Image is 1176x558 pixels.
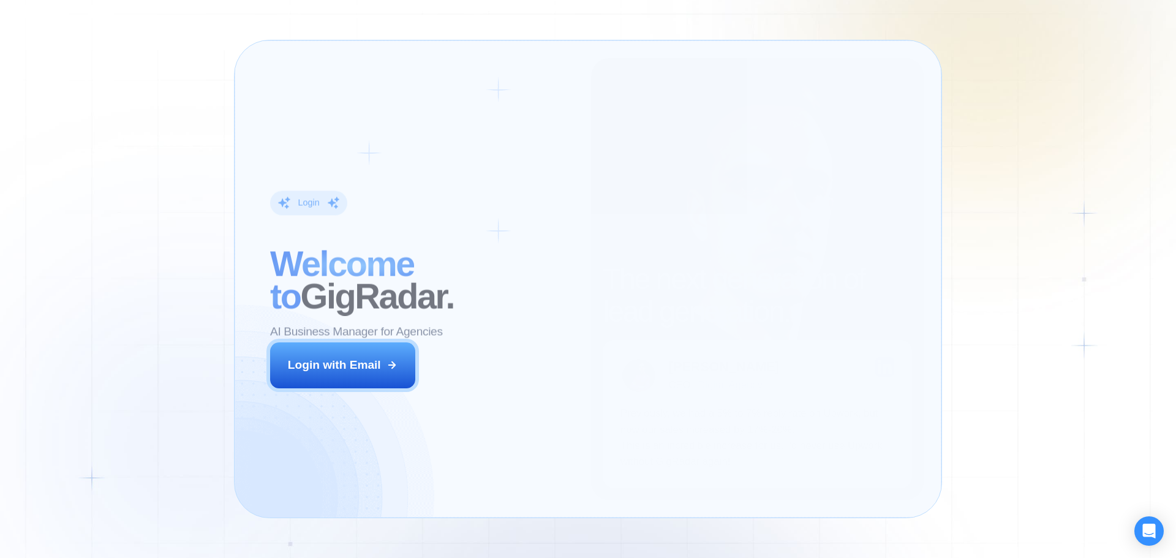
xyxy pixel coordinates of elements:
button: Login with Email [270,342,416,388]
h2: ‍ GigRadar. [270,247,573,312]
div: CEO [669,379,690,391]
p: AI Business Manager for Agencies [270,324,443,340]
div: Login with Email [288,357,381,373]
p: Previously, we had a 5% to 7% reply rate on Upwork, but now our sales increased by 17%-20%. This ... [620,405,894,470]
span: Welcome to [270,244,414,315]
div: Digital Agency [698,379,763,391]
div: [PERSON_NAME] [669,360,780,374]
div: Open Intercom Messenger [1134,516,1164,546]
h2: The next generation of lead generation. [603,263,912,328]
div: Login [298,197,319,209]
